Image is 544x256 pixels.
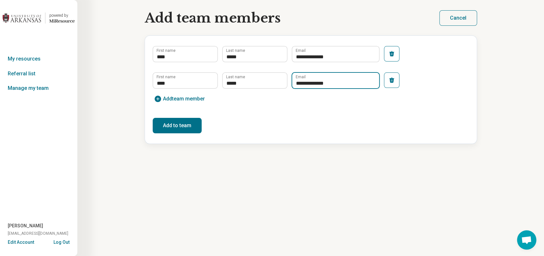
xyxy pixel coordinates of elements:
h1: Add team members [145,11,281,25]
button: Remove [384,46,399,62]
img: University of Arkansas [3,10,41,26]
span: Add team member [163,96,205,101]
span: [PERSON_NAME] [8,223,43,229]
label: First name [157,49,176,52]
a: Open chat [517,230,536,250]
label: Email [296,75,306,79]
button: Log Out [53,239,70,244]
a: University of Arkansaspowered by [3,10,75,26]
button: Add to team [153,118,202,133]
label: Email [296,49,306,52]
label: First name [157,75,176,79]
button: Remove [384,72,399,88]
label: Last name [226,75,245,79]
button: Addteam member [153,94,206,104]
button: Cancel [439,10,477,26]
span: [EMAIL_ADDRESS][DOMAIN_NAME] [8,231,68,236]
button: Edit Account [8,239,34,246]
div: powered by [49,13,75,18]
label: Last name [226,49,245,52]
